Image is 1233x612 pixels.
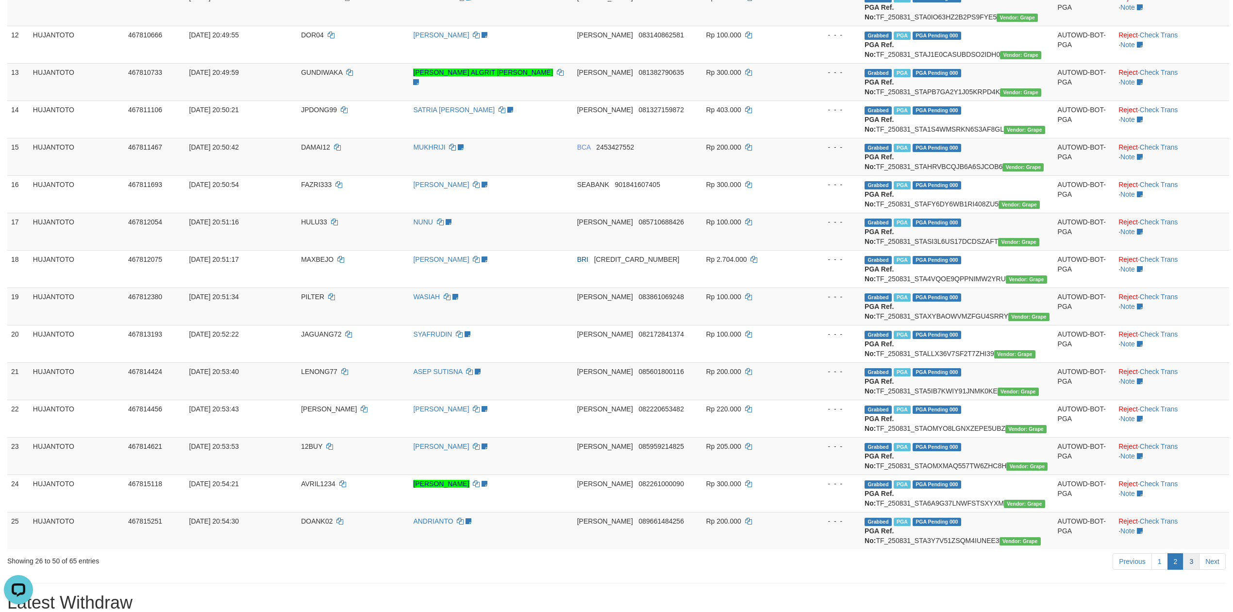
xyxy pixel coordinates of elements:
[1118,330,1138,338] a: Reject
[1115,512,1229,549] td: · ·
[413,143,445,151] a: MUKHRIJI
[301,218,327,226] span: HULU33
[1115,26,1229,63] td: · ·
[301,442,322,450] span: 12BUY
[1120,415,1135,423] a: Note
[1140,368,1178,375] a: Check Trans
[189,68,239,76] span: [DATE] 20:49:59
[913,368,961,376] span: PGA Pending
[577,442,633,450] span: [PERSON_NAME]
[1054,101,1115,138] td: AUTOWD-BOT-PGA
[1008,313,1050,321] span: Vendor URL: https://settle31.1velocity.biz
[801,442,857,451] div: - - -
[128,330,162,338] span: 467813193
[301,368,337,375] span: LENONG77
[189,517,239,525] span: [DATE] 20:54:30
[1115,138,1229,175] td: · ·
[801,292,857,302] div: - - -
[29,26,124,63] td: HUJANTOTO
[1054,512,1115,549] td: AUTOWD-BOT-PGA
[1120,3,1135,11] a: Note
[29,175,124,213] td: HUJANTOTO
[894,32,911,40] span: Marked by aeokris
[706,255,747,263] span: Rp 2.704.000
[861,362,1054,400] td: TF_250831_STA5IB7KWIY91JNMK0KE
[894,293,911,302] span: Marked by aeokris
[1115,175,1229,213] td: · ·
[1000,88,1041,97] span: Vendor URL: https://settle31.1velocity.biz
[1140,143,1178,151] a: Check Trans
[1115,400,1229,437] td: · ·
[1118,480,1138,488] a: Reject
[29,362,124,400] td: HUJANTOTO
[865,480,892,489] span: Grabbed
[189,480,239,488] span: [DATE] 20:54:21
[1140,442,1178,450] a: Check Trans
[1115,63,1229,101] td: · ·
[865,144,892,152] span: Grabbed
[801,404,857,414] div: - - -
[596,143,634,151] span: Copy 2453427552 to clipboard
[638,31,683,39] span: Copy 083140862581 to clipboard
[865,443,892,451] span: Grabbed
[861,175,1054,213] td: TF_250831_STAFY6DY6WB1RI408ZU5
[128,106,162,114] span: 467811106
[413,255,469,263] a: [PERSON_NAME]
[1113,553,1151,570] a: Previous
[801,30,857,40] div: - - -
[1120,228,1135,236] a: Note
[577,368,633,375] span: [PERSON_NAME]
[4,4,33,33] button: Open LiveChat chat widget
[1118,293,1138,301] a: Reject
[913,331,961,339] span: PGA Pending
[1054,325,1115,362] td: AUTOWD-BOT-PGA
[801,217,857,227] div: - - -
[1118,143,1138,151] a: Reject
[1000,51,1041,59] span: Vendor URL: https://settle31.1velocity.biz
[301,68,342,76] span: GUNDIWAKA
[1167,553,1184,570] a: 2
[913,181,961,189] span: PGA Pending
[1118,68,1138,76] a: Reject
[801,142,857,152] div: - - -
[29,250,124,288] td: HUJANTOTO
[1054,175,1115,213] td: AUTOWD-BOT-PGA
[413,517,453,525] a: ANDRIANTO
[999,201,1040,209] span: Vendor URL: https://settle31.1velocity.biz
[1120,265,1135,273] a: Note
[1006,275,1047,284] span: Vendor URL: https://settle31.1velocity.biz
[29,101,124,138] td: HUJANTOTO
[189,181,239,188] span: [DATE] 20:50:54
[301,517,333,525] span: DOANK02
[706,106,741,114] span: Rp 403.000
[865,69,892,77] span: Grabbed
[128,293,162,301] span: 467812380
[638,106,683,114] span: Copy 081327159872 to clipboard
[638,368,683,375] span: Copy 085601800116 to clipboard
[7,213,29,250] td: 17
[1120,153,1135,161] a: Note
[997,14,1038,22] span: Vendor URL: https://settle31.1velocity.biz
[706,330,741,338] span: Rp 100.000
[577,293,633,301] span: [PERSON_NAME]
[913,293,961,302] span: PGA Pending
[861,400,1054,437] td: TF_250831_STAOMYO8LGNXZEPE5UBZ
[7,437,29,475] td: 23
[1054,138,1115,175] td: AUTOWD-BOT-PGA
[861,101,1054,138] td: TF_250831_STA1S4WMSRKN6S3AF8GL
[865,3,894,21] b: PGA Ref. No:
[1118,368,1138,375] a: Reject
[706,68,741,76] span: Rp 300.000
[1120,41,1135,49] a: Note
[894,219,911,227] span: Marked by aeokris
[706,368,741,375] span: Rp 200.000
[913,144,961,152] span: PGA Pending
[706,143,741,151] span: Rp 200.000
[29,288,124,325] td: HUJANTOTO
[1054,63,1115,101] td: AUTOWD-BOT-PGA
[894,443,911,451] span: Marked by aeokris
[861,325,1054,362] td: TF_250831_STALLX36V7SF2T7ZHI39
[638,405,683,413] span: Copy 082220653482 to clipboard
[7,101,29,138] td: 14
[29,400,124,437] td: HUJANTOTO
